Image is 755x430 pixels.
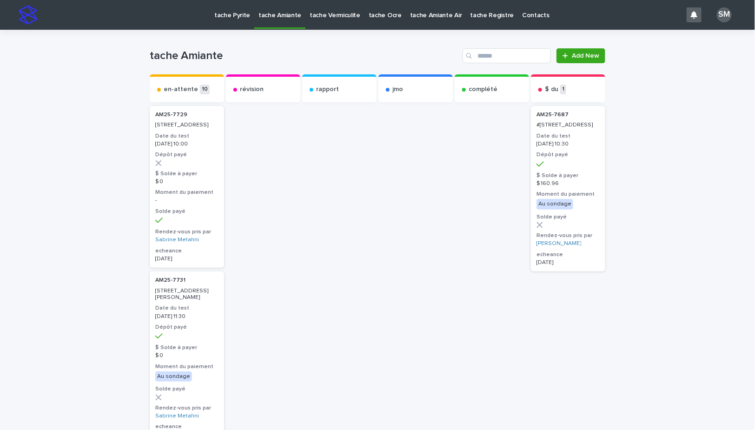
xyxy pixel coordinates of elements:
[155,277,219,284] p: AM25-7731
[536,213,600,221] h3: Solde payé
[536,132,600,140] h3: Date du test
[536,151,600,159] h3: Dépôt payé
[155,208,219,215] h3: Solde payé
[545,86,558,93] p: $ du
[316,86,339,93] p: rapport
[560,85,566,94] p: 1
[155,237,199,243] a: Sabrine Metahni
[536,180,600,187] p: $ 160.96
[463,48,551,63] input: Search
[536,122,600,128] p: #[STREET_ADDRESS]
[536,172,600,179] h3: $ Solde à payer
[19,6,37,24] img: stacker-logo-s-only.png
[536,199,573,209] div: Au sondage
[155,197,219,204] p: -
[155,324,219,331] h3: Dépôt payé
[155,344,219,351] h3: $ Solde à payer
[536,240,581,247] a: [PERSON_NAME]
[155,413,199,419] a: Sabrine Metahni
[536,112,600,118] p: AM25-7687
[717,7,732,22] div: SM
[200,85,210,94] p: 10
[155,141,219,147] p: [DATE] 10:00
[536,251,600,258] h3: echeance
[531,106,605,271] a: AM25-7687 #[STREET_ADDRESS]Date du test[DATE] 10:30Dépôt payé$ Solde à payer$ 160.96Moment du pai...
[155,122,219,128] p: [STREET_ADDRESS]
[150,49,459,63] h1: tache Amiante
[240,86,264,93] p: révision
[155,288,219,301] p: [STREET_ADDRESS][PERSON_NAME]
[536,191,600,198] h3: Moment du paiement
[155,189,219,196] h3: Moment du paiement
[155,247,219,255] h3: echeance
[150,106,224,268] a: AM25-7729 [STREET_ADDRESS]Date du test[DATE] 10:00Dépôt payé$ Solde à payer$ 0Moment du paiement-...
[155,170,219,178] h3: $ Solde à payer
[392,86,403,93] p: jmo
[536,259,600,266] p: [DATE]
[155,132,219,140] h3: Date du test
[155,151,219,159] h3: Dépôt payé
[155,404,219,412] h3: Rendez-vous pris par
[155,385,219,393] h3: Solde payé
[155,256,219,262] p: [DATE]
[469,86,497,93] p: complété
[164,86,198,93] p: en-attente
[155,363,219,370] h3: Moment du paiement
[155,179,219,185] p: $ 0
[155,313,219,320] p: [DATE] 11:30
[155,112,219,118] p: AM25-7729
[536,141,600,147] p: [DATE] 10:30
[155,352,219,359] p: $ 0
[155,228,219,236] h3: Rendez-vous pris par
[155,304,219,312] h3: Date du test
[536,232,600,239] h3: Rendez-vous pris par
[155,371,192,382] div: Au sondage
[556,48,605,63] a: Add New
[572,53,599,59] span: Add New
